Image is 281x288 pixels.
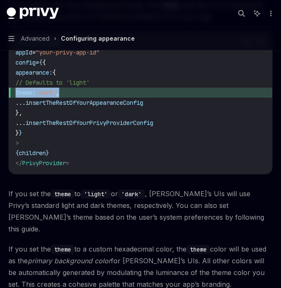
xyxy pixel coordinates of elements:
[118,189,145,199] code: 'dark'
[61,34,135,44] div: Configuring appearance
[16,109,22,117] span: },
[16,69,53,76] span: appearance:
[16,49,32,56] span: appId
[7,8,59,19] img: dark logo
[46,149,49,157] span: }
[32,49,36,56] span: =
[26,119,153,127] span: insertTheRestOfYourPrivyProviderConfig
[51,189,74,199] code: theme
[16,119,26,127] span: ...
[16,129,19,137] span: }
[16,79,89,86] span: // Defaults to 'light'
[22,159,66,167] span: PrivyProvider
[28,257,111,265] em: primary background color
[26,99,143,106] span: insertTheRestOfYourAppearanceConfig
[16,149,19,157] span: {
[19,149,46,157] span: children
[36,59,39,66] span: =
[42,59,46,66] span: {
[66,159,69,167] span: >
[51,245,74,254] code: theme
[16,159,22,167] span: </
[19,129,22,137] span: }
[16,99,26,106] span: ...
[186,245,210,254] code: theme
[8,188,273,235] span: If you set the to or , [PERSON_NAME]’s UIs will use Privy’s standard light and dark themes, respe...
[16,89,36,96] span: theme:
[16,59,36,66] span: config
[16,139,19,147] span: >
[39,59,42,66] span: {
[81,189,111,199] code: 'light'
[53,69,56,76] span: {
[36,89,56,96] span: 'dark'
[266,8,274,19] button: More actions
[21,34,50,44] span: Advanced
[36,49,100,56] span: "your-privy-app-id"
[56,89,59,96] span: ,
